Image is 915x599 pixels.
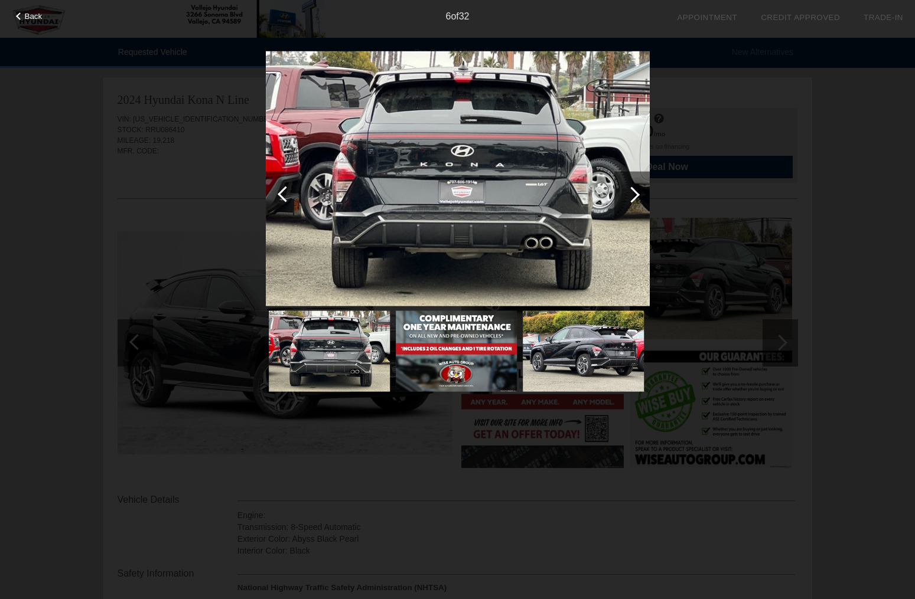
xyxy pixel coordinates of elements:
[523,311,644,391] img: 9b82ab14303223df7cb05baf06e8b468x.jpg
[25,12,43,21] span: Back
[445,11,451,21] span: 6
[459,11,470,21] span: 32
[269,311,390,391] img: d462026d4f3018f5920ad277cc758299x.jpg
[864,13,903,22] a: Trade-In
[761,13,840,22] a: Credit Approved
[266,51,650,306] img: d462026d4f3018f5920ad277cc758299x.jpg
[677,13,737,22] a: Appointment
[396,311,517,391] img: 37bf347e4d4ca2fe28e96d06cad1fbc3x.jpg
